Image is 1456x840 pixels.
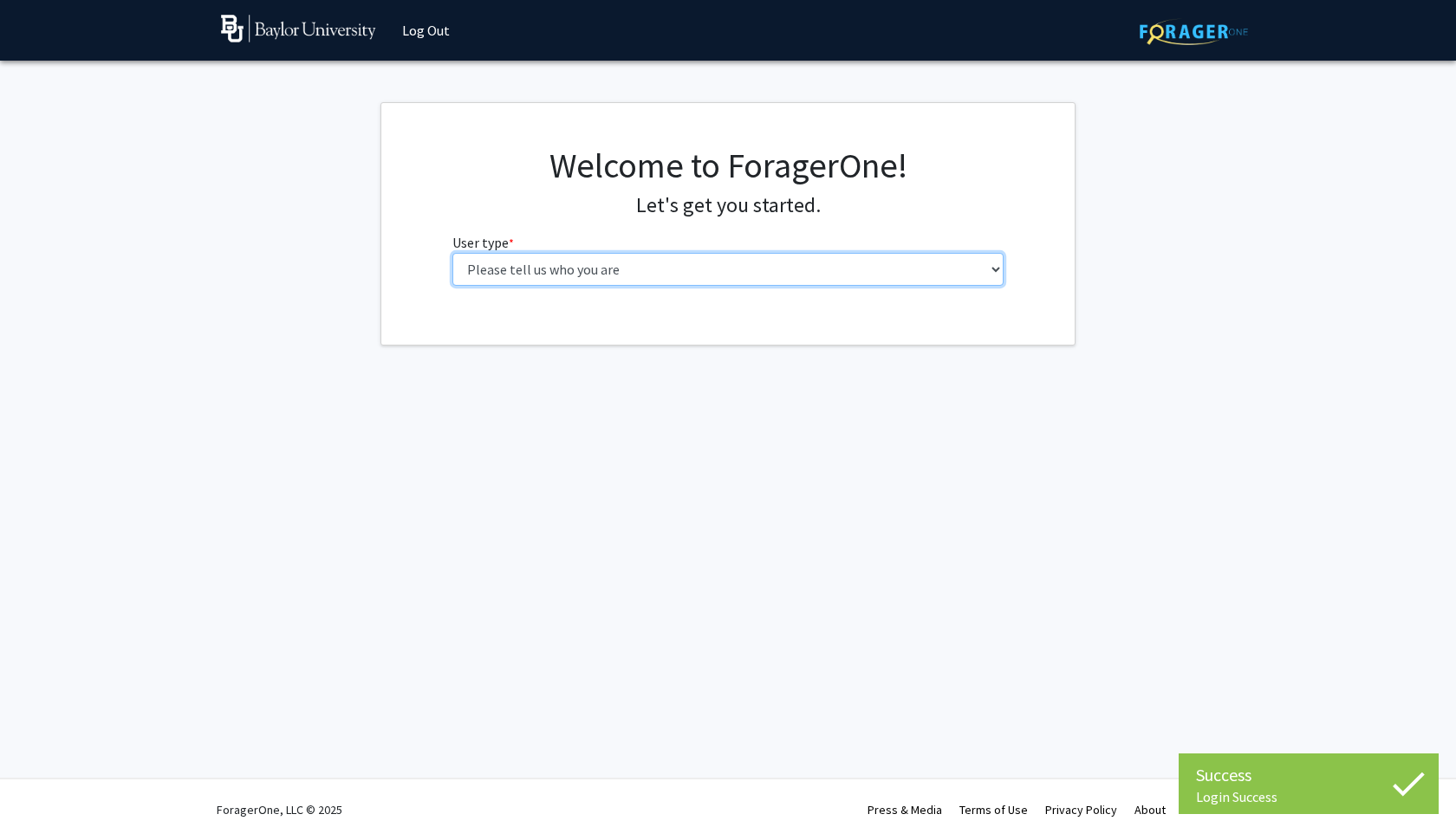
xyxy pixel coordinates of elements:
img: ForagerOne Logo [1140,18,1248,45]
a: Terms of Use [959,802,1028,817]
img: Baylor University Logo [221,15,376,42]
a: About [1134,802,1166,817]
a: Privacy Policy [1045,802,1117,817]
a: Press & Media [868,802,942,817]
h4: Let's get you started. [452,193,1004,218]
h1: Welcome to ForagerOne! [452,145,1004,186]
div: Login Success [1196,788,1421,805]
label: User type [452,232,514,253]
div: Success [1196,762,1421,788]
div: ForagerOne, LLC © 2025 [217,779,342,840]
iframe: Chat [13,762,74,827]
